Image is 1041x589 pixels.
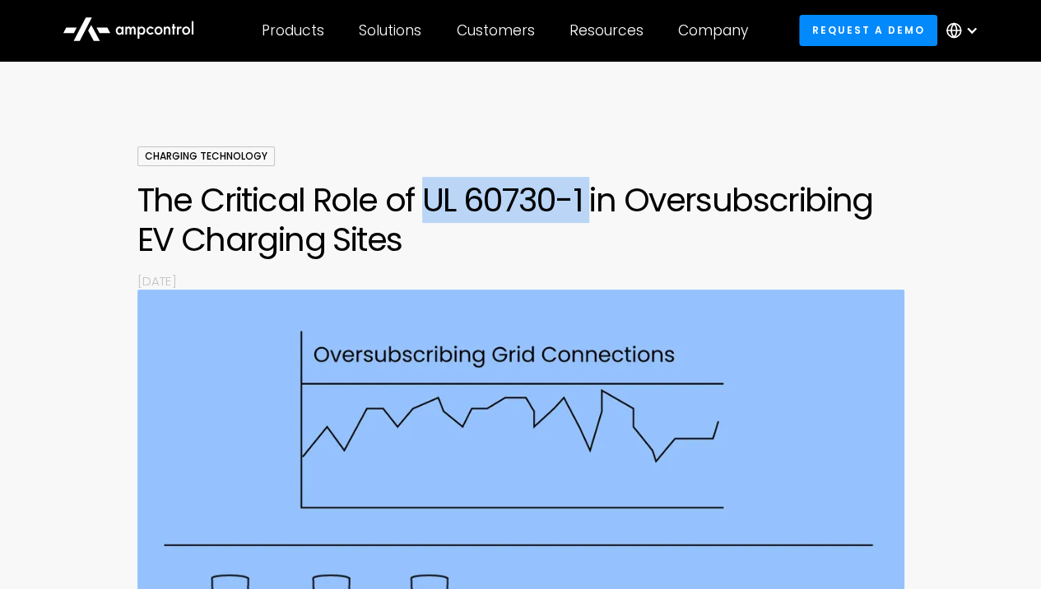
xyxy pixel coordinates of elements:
[359,21,421,39] div: Solutions
[678,21,748,39] div: Company
[569,21,644,39] div: Resources
[137,180,904,259] h1: The Critical Role of UL 60730-1 in Oversubscribing EV Charging Sites
[457,21,535,39] div: Customers
[799,15,937,45] a: Request a demo
[262,21,324,39] div: Products
[137,146,275,166] div: Charging Technology
[137,272,904,290] p: [DATE]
